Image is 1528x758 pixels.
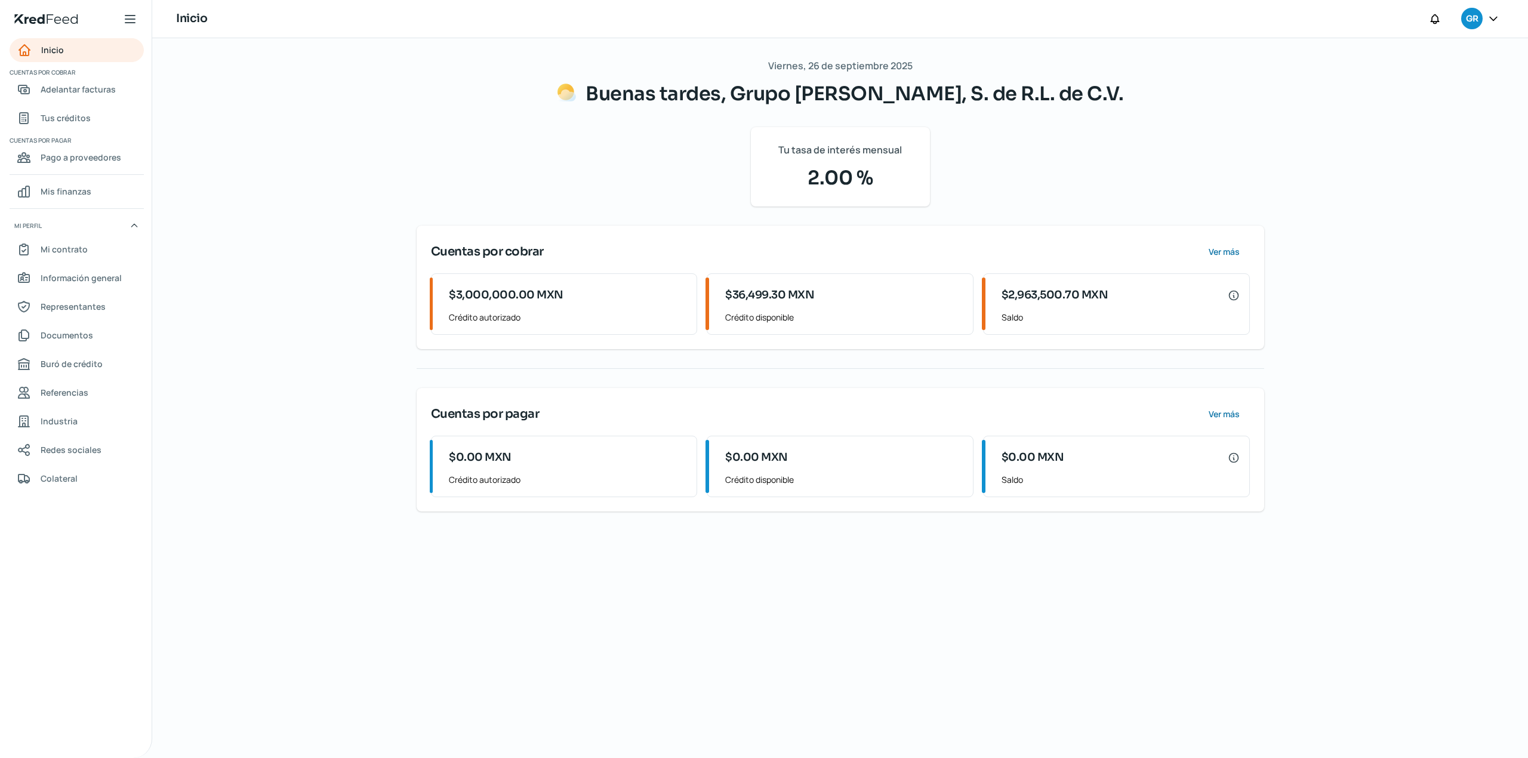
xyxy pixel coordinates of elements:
[1209,248,1240,256] span: Ver más
[586,82,1123,106] span: Buenas tardes, Grupo [PERSON_NAME], S. de R.L. de C.V.
[1002,449,1064,466] span: $0.00 MXN
[765,164,916,192] span: 2.00 %
[41,42,64,57] span: Inicio
[1002,287,1108,303] span: $2,963,500.70 MXN
[1209,410,1240,418] span: Ver más
[449,310,687,325] span: Crédito autorizado
[1199,240,1250,264] button: Ver más
[41,184,91,199] span: Mis finanzas
[41,110,91,125] span: Tus créditos
[10,266,144,290] a: Información general
[449,287,563,303] span: $3,000,000.00 MXN
[1466,12,1478,26] span: GR
[10,146,144,170] a: Pago a proveedores
[10,180,144,204] a: Mis finanzas
[1002,472,1240,487] span: Saldo
[10,295,144,319] a: Representantes
[41,356,103,371] span: Buró de crédito
[41,471,78,486] span: Colateral
[1002,310,1240,325] span: Saldo
[41,150,121,165] span: Pago a proveedores
[449,472,687,487] span: Crédito autorizado
[10,67,142,78] span: Cuentas por cobrar
[176,10,207,27] h1: Inicio
[10,381,144,405] a: Referencias
[41,299,106,314] span: Representantes
[41,242,88,257] span: Mi contrato
[41,270,122,285] span: Información general
[725,472,963,487] span: Crédito disponible
[725,449,788,466] span: $0.00 MXN
[10,106,144,130] a: Tus créditos
[10,323,144,347] a: Documentos
[10,352,144,376] a: Buró de crédito
[768,57,913,75] span: Viernes, 26 de septiembre 2025
[14,220,42,231] span: Mi perfil
[41,385,88,400] span: Referencias
[41,414,78,429] span: Industria
[10,78,144,101] a: Adelantar facturas
[10,135,142,146] span: Cuentas por pagar
[10,238,144,261] a: Mi contrato
[557,83,576,102] img: Saludos
[431,405,540,423] span: Cuentas por pagar
[41,328,93,343] span: Documentos
[778,141,902,159] span: Tu tasa de interés mensual
[41,442,101,457] span: Redes sociales
[10,409,144,433] a: Industria
[10,467,144,491] a: Colateral
[449,449,512,466] span: $0.00 MXN
[725,287,814,303] span: $36,499.30 MXN
[10,38,144,62] a: Inicio
[725,310,963,325] span: Crédito disponible
[1199,402,1250,426] button: Ver más
[431,243,544,261] span: Cuentas por cobrar
[41,82,116,97] span: Adelantar facturas
[10,438,144,462] a: Redes sociales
